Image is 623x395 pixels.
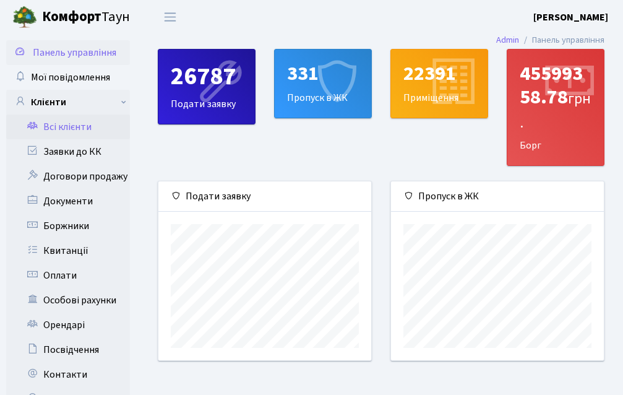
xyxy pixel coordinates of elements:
a: Орендарі [6,313,130,337]
a: Всі клієнти [6,115,130,139]
div: Пропуск в ЖК [275,50,371,118]
div: Приміщення [391,50,488,118]
button: Переключити навігацію [155,7,186,27]
a: Клієнти [6,90,130,115]
div: 22391 [403,62,475,85]
a: Оплати [6,263,130,288]
a: Договори продажу [6,164,130,189]
a: Посвідчення [6,337,130,362]
img: logo.png [12,5,37,30]
li: Панель управління [519,33,604,47]
span: Мої повідомлення [31,71,110,84]
a: Контакти [6,362,130,387]
nav: breadcrumb [478,27,623,53]
div: Борг [507,50,604,165]
a: Боржники [6,214,130,238]
a: Панель управління [6,40,130,65]
div: 26787 [171,62,243,92]
a: Особові рахунки [6,288,130,313]
div: Подати заявку [158,181,371,212]
a: Admin [496,33,519,46]
div: 45599358.78 [520,62,591,133]
div: Пропуск в ЖК [391,181,604,212]
b: Комфорт [42,7,101,27]
span: Таун [42,7,130,28]
a: Документи [6,189,130,214]
span: Панель управління [33,46,116,59]
a: 331Пропуск в ЖК [274,49,372,118]
a: Заявки до КК [6,139,130,164]
b: [PERSON_NAME] [533,11,608,24]
a: 26787Подати заявку [158,49,256,124]
a: 22391Приміщення [390,49,488,118]
div: Подати заявку [158,50,255,124]
div: 331 [287,62,359,85]
a: Квитанції [6,238,130,263]
a: [PERSON_NAME] [533,10,608,25]
a: Мої повідомлення [6,65,130,90]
